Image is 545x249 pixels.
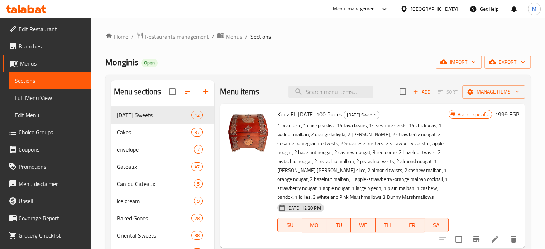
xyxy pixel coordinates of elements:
[250,32,271,41] span: Sections
[288,86,373,98] input: search
[165,84,180,99] span: Select all sections
[117,214,192,222] span: Baked Goods
[19,162,85,171] span: Promotions
[19,42,85,51] span: Branches
[490,58,525,67] span: export
[117,197,194,205] span: ice cream
[491,235,499,244] a: Edit menu item
[424,218,449,232] button: SA
[131,32,134,41] li: /
[245,32,248,41] li: /
[19,128,85,137] span: Choice Groups
[412,88,431,96] span: Add
[19,231,85,240] span: Grocery Checklist
[378,220,397,230] span: TH
[277,109,342,120] span: Kenz EL [DATE] 100 Pieces
[277,121,448,202] p: 1 bean disc, 1 chickpea disc, 14 fava beans, 14 sesame seeds, 14 chickpeas, 1 walnut malban, 2 or...
[192,163,202,170] span: 47
[3,20,91,38] a: Edit Restaurant
[20,59,85,68] span: Menus
[111,141,215,158] div: envelope7
[436,56,482,69] button: import
[105,32,128,41] a: Home
[9,106,91,124] a: Edit Menu
[105,32,531,41] nav: breadcrumb
[400,218,424,232] button: FR
[410,86,433,97] button: Add
[505,231,522,248] button: delete
[495,109,519,119] h6: 1999 EGP
[15,111,85,119] span: Edit Menu
[192,129,202,136] span: 37
[3,124,91,141] a: Choice Groups
[15,94,85,102] span: Full Menu View
[194,197,203,205] div: items
[220,86,259,97] h2: Menu items
[455,111,492,118] span: Branch specific
[226,32,242,41] span: Menus
[137,32,209,41] a: Restaurants management
[395,84,410,99] span: Select section
[111,158,215,175] div: Gateaux47
[117,111,192,119] span: [DATE] Sweets
[217,32,242,41] a: Menus
[117,145,194,154] span: envelope
[376,218,400,232] button: TH
[351,218,375,232] button: WE
[191,128,203,137] div: items
[194,145,203,154] div: items
[302,218,326,232] button: MO
[451,232,466,247] span: Select to update
[326,218,351,232] button: TU
[19,214,85,222] span: Coverage Report
[344,111,379,119] span: [DATE] Sweets
[333,5,377,13] div: Menu-management
[3,227,91,244] a: Grocery Checklist
[354,220,372,230] span: WE
[117,231,192,240] span: Oriental Sweets
[111,124,215,141] div: Cakes37
[111,106,215,124] div: [DATE] Sweets12
[117,179,194,188] div: Can du Gateaux
[403,220,421,230] span: FR
[141,59,158,67] div: Open
[468,87,519,96] span: Manage items
[284,205,324,211] span: [DATE] 12:20 PM
[329,220,348,230] span: TU
[194,181,202,187] span: 5
[277,218,302,232] button: SU
[9,72,91,89] a: Sections
[410,86,433,97] span: Add item
[194,146,202,153] span: 7
[19,145,85,154] span: Coupons
[191,111,203,119] div: items
[117,128,192,137] span: Cakes
[192,215,202,222] span: 28
[532,5,536,13] span: M
[433,86,462,97] span: Select section first
[19,197,85,205] span: Upsell
[305,220,324,230] span: MO
[111,210,215,227] div: Baked Goods28
[3,192,91,210] a: Upsell
[197,83,214,100] button: Add section
[15,76,85,85] span: Sections
[114,86,161,97] h2: Menu sections
[19,179,85,188] span: Menu disclaimer
[441,58,476,67] span: import
[484,56,531,69] button: export
[212,32,214,41] li: /
[191,162,203,171] div: items
[117,162,192,171] span: Gateaux
[3,55,91,72] a: Menus
[468,231,485,248] button: Branch-specific-item
[111,175,215,192] div: Can du Gateaux5
[3,141,91,158] a: Coupons
[462,85,525,99] button: Manage items
[111,192,215,210] div: ice cream9
[427,220,446,230] span: SA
